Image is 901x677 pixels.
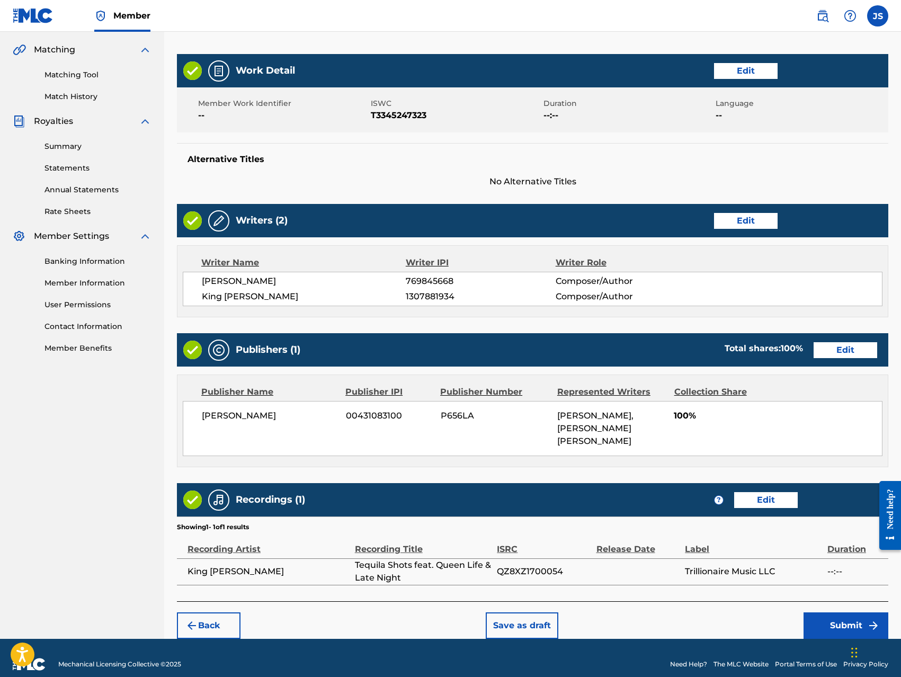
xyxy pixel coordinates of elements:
a: Member Information [44,278,151,289]
span: T3345247323 [371,109,541,122]
img: Valid [183,211,202,230]
span: --:-- [827,565,883,578]
a: The MLC Website [713,660,769,669]
div: Represented Writers [557,386,666,398]
span: Trillionaire Music LLC [685,565,822,578]
h5: Publishers (1) [236,344,300,356]
img: Valid [183,341,202,359]
a: Contact Information [44,321,151,332]
img: expand [139,115,151,128]
img: f7272a7cc735f4ea7f67.svg [867,619,880,632]
a: Match History [44,91,151,102]
span: Tequila Shots feat. Queen Life & Late Night [355,559,492,584]
span: 769845668 [406,275,555,288]
a: Matching Tool [44,69,151,81]
button: Save as draft [486,612,558,639]
img: Valid [183,61,202,80]
span: Member [113,10,150,22]
div: Recording Title [355,532,492,556]
span: QZ8XZ1700054 [497,565,591,578]
span: [PERSON_NAME], [PERSON_NAME] [PERSON_NAME] [557,411,634,446]
iframe: Chat Widget [848,626,901,677]
div: Publisher Number [440,386,549,398]
div: Drag [851,637,858,669]
a: Need Help? [670,660,707,669]
span: P656LA [441,409,549,422]
div: Writer Name [201,256,406,269]
div: Duration [827,532,883,556]
a: Public Search [812,5,833,26]
a: Rate Sheets [44,206,151,217]
span: 1307881934 [406,290,555,303]
div: Help [840,5,861,26]
a: Portal Terms of Use [775,660,837,669]
a: Privacy Policy [843,660,888,669]
div: ISRC [497,532,591,556]
a: User Permissions [44,299,151,310]
button: Edit [814,342,877,358]
img: expand [139,230,151,243]
img: help [844,10,857,22]
h5: Writers (2) [236,215,288,227]
span: -- [716,109,886,122]
img: Publishers [212,344,225,357]
img: Work Detail [212,65,225,77]
span: Language [716,98,886,109]
iframe: Resource Center [871,473,901,558]
span: Composer/Author [556,275,692,288]
button: Edit [714,63,778,79]
div: Recording Artist [188,532,350,556]
img: Matching [13,43,26,56]
a: Statements [44,163,151,174]
a: Member Benefits [44,343,151,354]
span: ? [715,496,723,504]
span: [PERSON_NAME] [202,275,406,288]
span: Mechanical Licensing Collective © 2025 [58,660,181,669]
a: Annual Statements [44,184,151,195]
span: Composer/Author [556,290,692,303]
img: logo [13,658,46,671]
button: Edit [714,213,778,229]
span: Matching [34,43,75,56]
img: Member Settings [13,230,25,243]
img: Royalties [13,115,25,128]
div: Publisher IPI [345,386,432,398]
img: Writers [212,215,225,227]
img: MLC Logo [13,8,53,23]
img: 7ee5dd4eb1f8a8e3ef2f.svg [185,619,198,632]
h5: Alternative Titles [188,154,878,165]
button: Edit [734,492,798,508]
div: Collection Share [674,386,777,398]
span: 00431083100 [346,409,433,422]
span: Duration [543,98,713,109]
img: Top Rightsholder [94,10,107,22]
span: ISWC [371,98,541,109]
span: Royalties [34,115,73,128]
div: Total shares: [725,342,803,355]
img: Recordings [212,494,225,506]
span: 100 % [781,343,803,353]
img: search [816,10,829,22]
a: Banking Information [44,256,151,267]
span: [PERSON_NAME] [202,409,338,422]
div: Release Date [596,532,680,556]
h5: Recordings (1) [236,494,305,506]
span: -- [198,109,368,122]
span: King [PERSON_NAME] [202,290,406,303]
button: Back [177,612,240,639]
span: No Alternative Titles [177,175,888,188]
div: Writer Role [556,256,692,269]
div: Writer IPI [406,256,556,269]
span: King [PERSON_NAME] [188,565,350,578]
button: Submit [804,612,888,639]
span: 100% [674,409,882,422]
div: User Menu [867,5,888,26]
span: Member Work Identifier [198,98,368,109]
img: expand [139,43,151,56]
h5: Work Detail [236,65,295,77]
div: Label [685,532,822,556]
img: Valid [183,491,202,509]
